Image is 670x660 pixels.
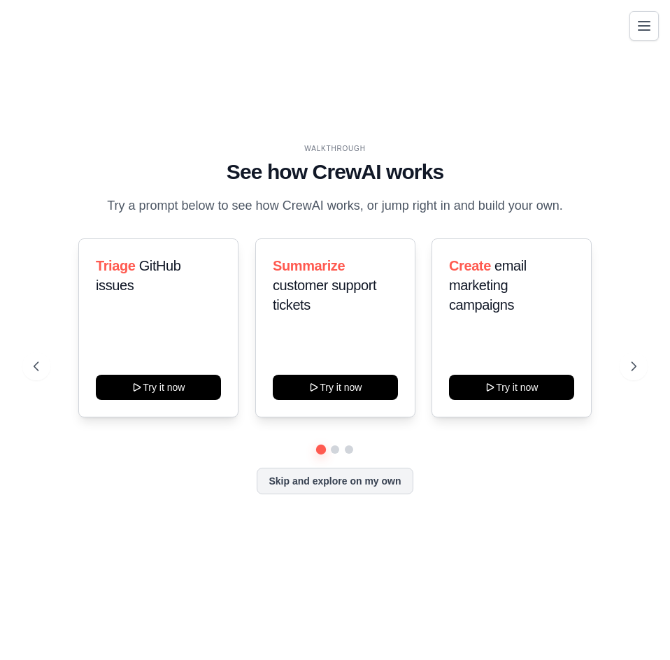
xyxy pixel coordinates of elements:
span: Create [449,258,491,273]
span: customer support tickets [273,278,376,313]
p: Try a prompt below to see how CrewAI works, or jump right in and build your own. [100,196,570,216]
span: Triage [96,258,136,273]
button: Try it now [273,375,398,400]
div: WALKTHROUGH [34,143,636,154]
span: email marketing campaigns [449,258,527,313]
h1: See how CrewAI works [34,159,636,185]
button: Try it now [449,375,574,400]
span: Summarize [273,258,345,273]
span: GitHub issues [96,258,181,293]
button: Skip and explore on my own [257,468,413,494]
button: Toggle navigation [629,11,659,41]
button: Try it now [96,375,221,400]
